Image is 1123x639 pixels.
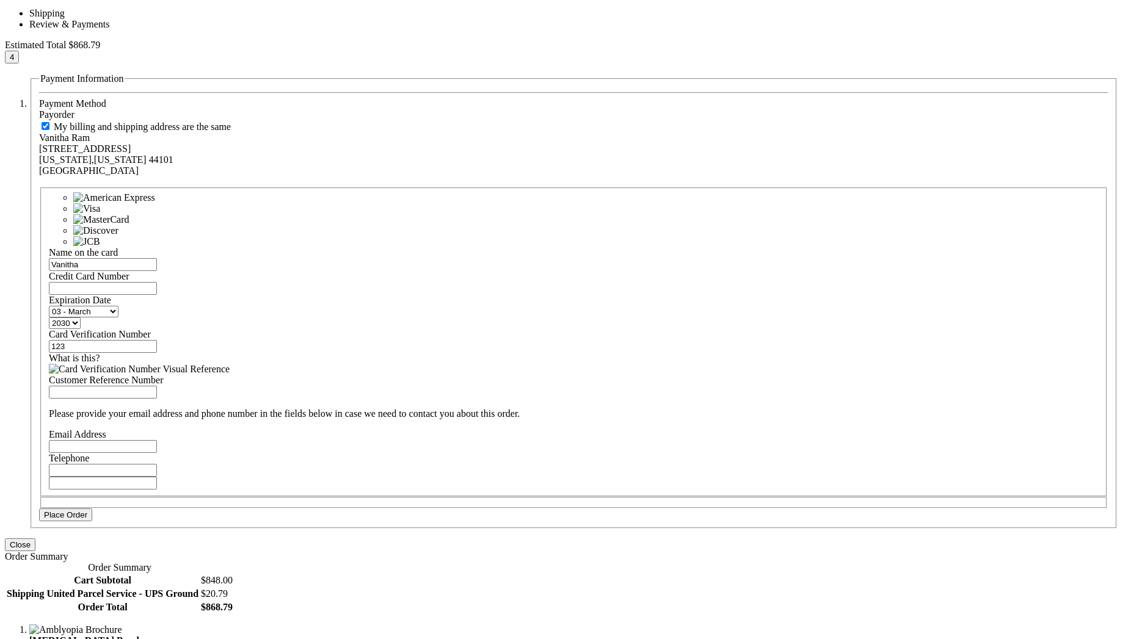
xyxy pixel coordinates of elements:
[5,562,234,573] caption: Order Summary
[49,247,118,258] span: Name on the card
[201,588,228,599] span: $20.79
[49,429,106,439] span: Email Address
[49,353,100,363] span: What is this?
[73,236,100,247] img: JCB
[54,121,231,132] span: My billing and shipping address are the same
[49,408,1099,419] p: Please provide your email address and phone number in the fields below in case we need to contact...
[78,602,128,612] strong: Order Total
[5,538,35,551] button: Close
[49,282,157,295] input: Credit Card Number
[5,51,19,63] button: 4
[40,73,123,84] span: Payment Information
[39,132,1108,187] div: Vanitha Ram [STREET_ADDRESS] [US_STATE] , 44101 [GEOGRAPHIC_DATA]
[5,40,66,50] span: Estimated Total
[73,225,118,236] img: Discover
[39,508,92,521] button: Place Order
[73,203,100,214] img: Visa
[44,510,87,519] span: Place Order
[7,588,44,599] span: Shipping
[10,540,31,549] span: Close
[201,575,233,585] span: $848.00
[73,192,155,203] img: American Express
[49,340,157,353] input: Card Verification Number
[5,551,68,561] span: Order Summary
[201,602,233,612] span: $868.79
[94,154,147,165] span: [US_STATE]
[49,295,111,305] span: Expiration Date
[73,214,129,225] img: MasterCard
[49,364,230,375] img: Card Verification Number Visual Reference
[49,375,163,385] span: Customer Reference Number
[49,453,89,463] span: Telephone
[39,109,75,120] span: Payorder
[29,8,65,18] span: Shipping
[29,624,122,635] img: Amblyopia Brochure
[29,19,110,29] span: Review & Payments
[10,52,14,62] span: 4
[6,574,199,587] th: Cart Subtotal
[46,588,198,599] span: United Parcel Service - UPS Ground
[49,329,151,339] span: Card Verification Number
[39,98,1108,109] div: Payment Method
[49,271,129,281] span: Credit Card Number
[68,40,100,50] span: $868.79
